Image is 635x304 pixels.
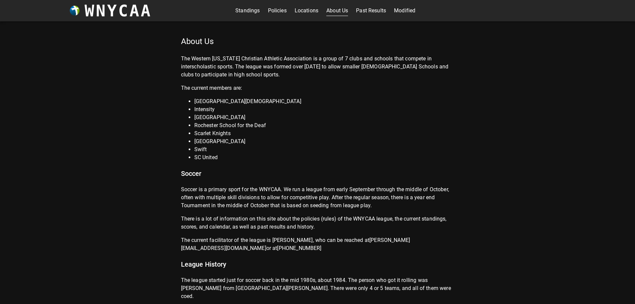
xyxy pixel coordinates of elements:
a: Standings [235,5,260,16]
p: Soccer [181,168,454,179]
a: About Us [326,5,348,16]
li: Intensity [194,105,454,113]
li: [GEOGRAPHIC_DATA][DEMOGRAPHIC_DATA] [194,97,454,105]
a: Past Results [356,5,386,16]
a: Policies [268,5,287,16]
p: The current facilitator of the league is [PERSON_NAME], who can be reached at or at [181,236,454,252]
p: League History [181,259,454,270]
h3: WNYCAA [85,1,152,20]
p: About Us [181,36,454,47]
p: The current members are: [181,84,454,92]
li: Rochester School for the Deaf [194,121,454,129]
a: [PHONE_NUMBER] [277,245,321,251]
a: Locations [295,5,318,16]
p: The league started just for soccer back in the mid 1980s, about 1984. The person who got it rolli... [181,276,454,300]
li: Swift [194,145,454,154]
p: The Western [US_STATE] Christian Athletic Association is a group of 7 clubs and schools that comp... [181,55,454,79]
li: SC United [194,154,454,162]
p: Soccer is a primary sport for the WNYCAA. We run a league from early September through the middle... [181,186,454,210]
li: Scarlet Knights [194,129,454,137]
img: wnycaaBall.png [70,6,80,16]
li: [GEOGRAPHIC_DATA] [194,113,454,121]
a: Modified [394,5,415,16]
p: There is a lot of information on this site about the policies (rules) of the WNYCAA league, the c... [181,215,454,231]
li: [GEOGRAPHIC_DATA] [194,137,454,145]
